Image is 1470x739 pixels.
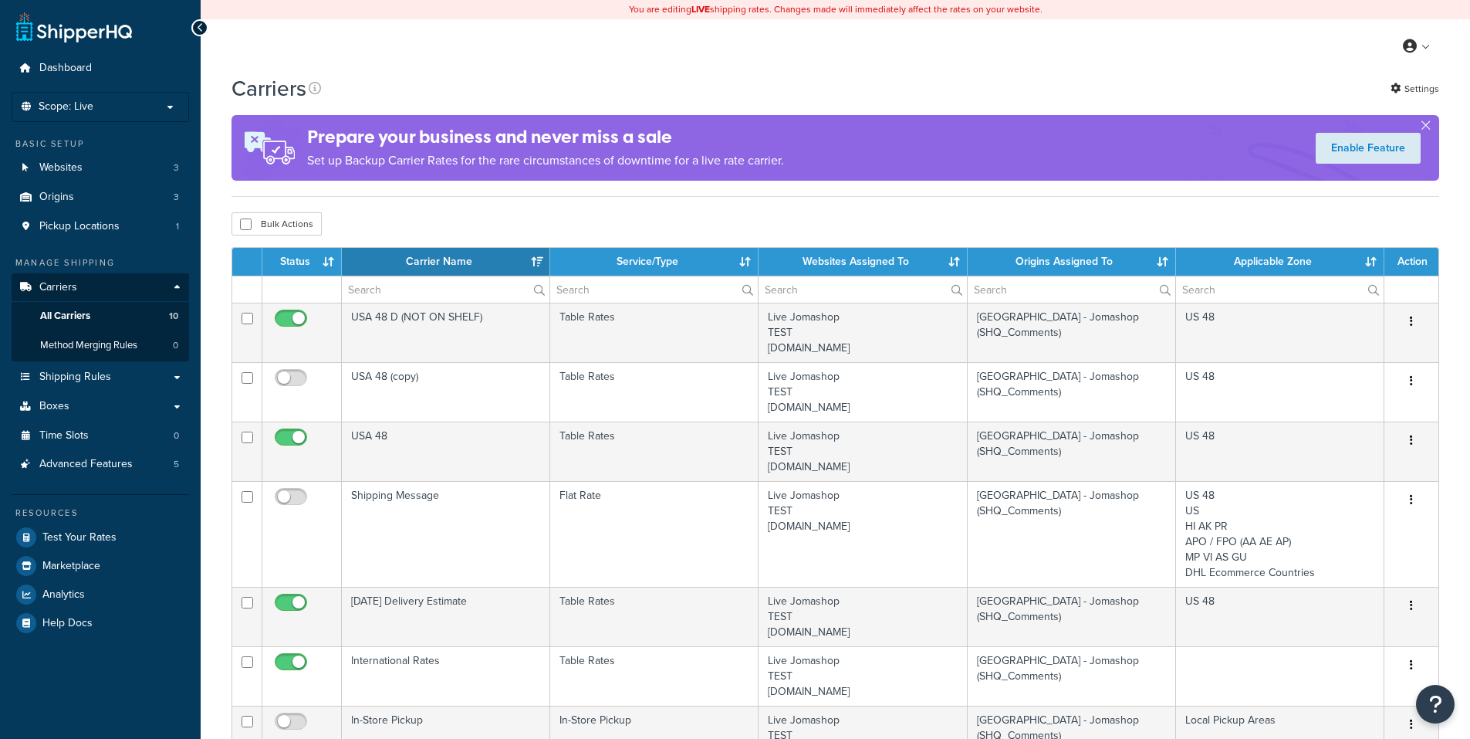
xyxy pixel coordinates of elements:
[759,276,966,303] input: Search
[550,481,759,587] td: Flat Rate
[12,183,189,212] li: Origins
[1384,248,1438,276] th: Action
[342,587,550,646] td: [DATE] Delivery Estimate
[550,362,759,422] td: Table Rates
[40,310,90,323] span: All Carriers
[12,450,189,479] a: Advanced Features 5
[231,212,322,236] button: Bulk Actions
[968,303,1176,362] td: [GEOGRAPHIC_DATA] - Jomashop (SHQ_Comments)
[39,100,93,114] span: Scope: Live
[231,73,306,103] h1: Carriers
[39,161,83,175] span: Websites
[12,552,189,580] a: Marketplace
[691,2,710,16] b: LIVE
[12,302,189,331] a: All Carriers 10
[12,581,189,608] a: Analytics
[39,458,133,471] span: Advanced Features
[39,281,77,294] span: Carriers
[550,248,759,276] th: Service/Type: activate to sort column ascending
[12,450,189,479] li: Advanced Features
[759,303,967,362] td: Live Jomashop TEST [DOMAIN_NAME]
[39,62,92,75] span: Dashboard
[759,362,967,422] td: Live Jomashop TEST [DOMAIN_NAME]
[1316,133,1421,164] a: Enable Feature
[1416,685,1455,724] button: Open Resource Center
[550,276,758,303] input: Search
[39,400,69,413] span: Boxes
[968,276,1175,303] input: Search
[342,422,550,481] td: USA 48
[759,248,967,276] th: Websites Assigned To: activate to sort column ascending
[39,429,89,442] span: Time Slots
[12,331,189,360] a: Method Merging Rules 0
[174,458,179,471] span: 5
[342,248,550,276] th: Carrier Name: activate to sort column ascending
[40,339,137,352] span: Method Merging Rules
[42,560,100,573] span: Marketplace
[759,587,967,646] td: Live Jomashop TEST [DOMAIN_NAME]
[1176,248,1384,276] th: Applicable Zone: activate to sort column ascending
[12,609,189,637] a: Help Docs
[342,303,550,362] td: USA 48 D (NOT ON SHELF)
[12,137,189,151] div: Basic Setup
[174,429,179,442] span: 0
[12,273,189,302] a: Carriers
[16,12,132,42] a: ShipperHQ Home
[12,392,189,421] a: Boxes
[759,422,967,481] td: Live Jomashop TEST [DOMAIN_NAME]
[550,646,759,706] td: Table Rates
[174,161,179,175] span: 3
[12,363,189,392] li: Shipping Rules
[342,481,550,587] td: Shipping Message
[12,183,189,212] a: Origins 3
[968,587,1176,646] td: [GEOGRAPHIC_DATA] - Jomashop (SHQ_Comments)
[12,256,189,269] div: Manage Shipping
[968,481,1176,587] td: [GEOGRAPHIC_DATA] - Jomashop (SHQ_Comments)
[39,191,74,204] span: Origins
[12,154,189,182] li: Websites
[307,150,784,171] p: Set up Backup Carrier Rates for the rare circumstances of downtime for a live rate carrier.
[1391,78,1439,100] a: Settings
[968,248,1176,276] th: Origins Assigned To: activate to sort column ascending
[1176,303,1384,362] td: US 48
[176,220,179,233] span: 1
[42,617,93,630] span: Help Docs
[169,310,178,323] span: 10
[759,481,967,587] td: Live Jomashop TEST [DOMAIN_NAME]
[342,646,550,706] td: International Rates
[307,124,784,150] h4: Prepare your business and never miss a sale
[342,276,549,303] input: Search
[12,212,189,241] a: Pickup Locations 1
[1176,481,1384,587] td: US 48 US HI AK PR APO / FPO (AA AE AP) MP VI AS GU DHL Ecommerce Countries
[342,362,550,422] td: USA 48 (copy)
[12,331,189,360] li: Method Merging Rules
[173,339,178,352] span: 0
[12,154,189,182] a: Websites 3
[968,646,1176,706] td: [GEOGRAPHIC_DATA] - Jomashop (SHQ_Comments)
[12,273,189,361] li: Carriers
[550,587,759,646] td: Table Rates
[231,115,307,181] img: ad-rules-rateshop-fe6ec290ccb7230408bd80ed9643f0289d75e0ffd9eb532fc0e269fcd187b520.png
[968,362,1176,422] td: [GEOGRAPHIC_DATA] - Jomashop (SHQ_Comments)
[1176,362,1384,422] td: US 48
[12,507,189,520] div: Resources
[12,422,189,450] a: Time Slots 0
[262,248,342,276] th: Status: activate to sort column ascending
[968,422,1176,481] td: [GEOGRAPHIC_DATA] - Jomashop (SHQ_Comments)
[12,212,189,241] li: Pickup Locations
[550,303,759,362] td: Table Rates
[12,54,189,83] a: Dashboard
[550,422,759,481] td: Table Rates
[1176,587,1384,646] td: US 48
[12,302,189,331] li: All Carriers
[1176,422,1384,481] td: US 48
[759,646,967,706] td: Live Jomashop TEST [DOMAIN_NAME]
[12,524,189,551] a: Test Your Rates
[42,588,85,602] span: Analytics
